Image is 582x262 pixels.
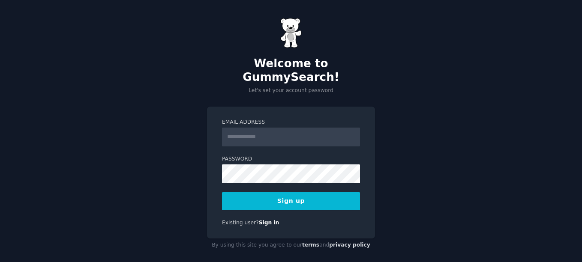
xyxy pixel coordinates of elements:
p: Let's set your account password [207,87,375,95]
div: By using this site you agree to our and [207,238,375,252]
button: Sign up [222,192,360,210]
img: Gummy Bear [280,18,302,48]
label: Password [222,155,360,163]
h2: Welcome to GummySearch! [207,57,375,84]
a: Sign in [259,220,279,226]
label: Email Address [222,119,360,126]
a: privacy policy [329,242,370,248]
a: terms [302,242,319,248]
span: Existing user? [222,220,259,226]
